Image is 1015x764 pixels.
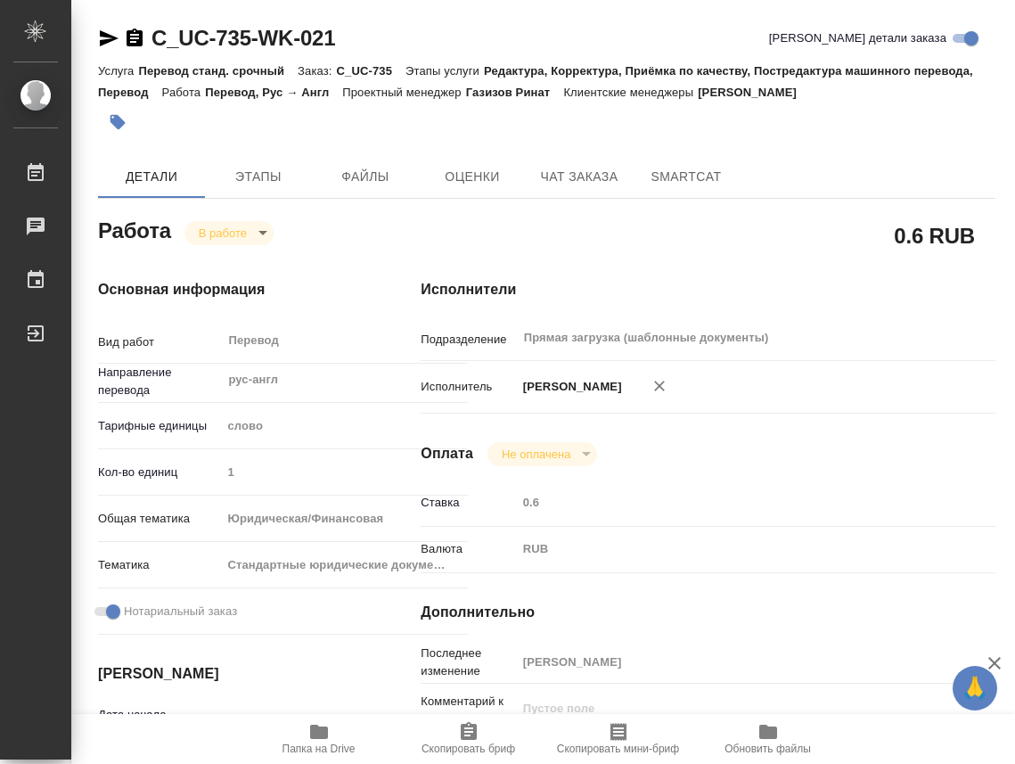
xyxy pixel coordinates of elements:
span: Скопировать мини-бриф [557,743,679,755]
p: Подразделение [421,331,516,349]
p: Этапы услуги [405,64,484,78]
span: Оценки [430,166,515,188]
button: Обновить файлы [693,714,843,764]
button: Добавить тэг [98,103,137,142]
button: Скопировать бриф [394,714,544,764]
a: C_UC-735-WK-021 [151,26,335,50]
p: Работа [162,86,206,99]
button: Удалить исполнителя [640,366,679,406]
button: Не оплачена [496,447,576,462]
p: Комментарий к работе [421,693,516,728]
span: SmartCat [643,166,729,188]
div: RUB [517,534,947,564]
p: Редактура, Корректура, Приёмка по качеству, Постредактура машинного перевода, Перевод [98,64,973,99]
button: Скопировать ссылку [124,28,145,49]
p: Клиентские менеджеры [563,86,698,99]
p: Последнее изменение [421,645,516,680]
div: Стандартные юридические документы, договоры, уставы [221,550,468,580]
span: [PERSON_NAME] детали заказа [769,29,946,47]
button: Папка на Drive [244,714,394,764]
input: Пустое поле [517,649,947,675]
p: Газизов Ринат [466,86,564,99]
span: Обновить файлы [724,743,811,755]
button: 🙏 [953,666,997,711]
p: [PERSON_NAME] [698,86,810,99]
input: Пустое поле [517,489,947,515]
p: Общая тематика [98,510,221,528]
p: Перевод станд. срочный [138,64,298,78]
div: Юридическая/Финансовая [221,504,468,534]
p: Услуга [98,64,138,78]
h4: Исполнители [421,279,995,300]
div: В работе [487,442,597,466]
span: Файлы [323,166,408,188]
h4: Дополнительно [421,602,995,623]
h4: [PERSON_NAME] [98,663,349,685]
span: Этапы [216,166,301,188]
h4: Оплата [421,443,473,464]
p: Исполнитель [421,378,516,396]
span: Чат заказа [536,166,622,188]
button: Скопировать ссылку для ЯМессенджера [98,28,119,49]
p: Дата начала работ [98,706,182,742]
h2: Работа [98,213,171,245]
span: Нотариальный заказ [124,603,237,620]
p: [PERSON_NAME] [517,378,622,396]
p: Валюта [421,540,516,558]
input: Пустое поле [221,459,468,485]
p: Тарифные единицы [98,417,221,435]
div: слово [221,411,468,441]
p: Вид работ [98,333,221,351]
p: Направление перевода [98,364,221,399]
div: В работе [184,221,274,245]
span: 🙏 [960,670,990,707]
span: Папка на Drive [282,743,356,755]
span: Скопировать бриф [422,743,515,755]
button: В работе [193,226,252,241]
p: Ставка [421,494,516,512]
button: Скопировать мини-бриф [544,714,693,764]
p: Перевод, Рус → Англ [205,86,342,99]
h2: 0.6 RUB [894,220,975,251]
input: Пустое поле [182,711,338,736]
p: C_UC-735 [337,64,406,78]
span: Детали [109,166,194,188]
p: Заказ: [298,64,336,78]
h4: Основная информация [98,279,349,300]
p: Проектный менеджер [342,86,465,99]
p: Тематика [98,556,221,574]
p: Кол-во единиц [98,464,221,481]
